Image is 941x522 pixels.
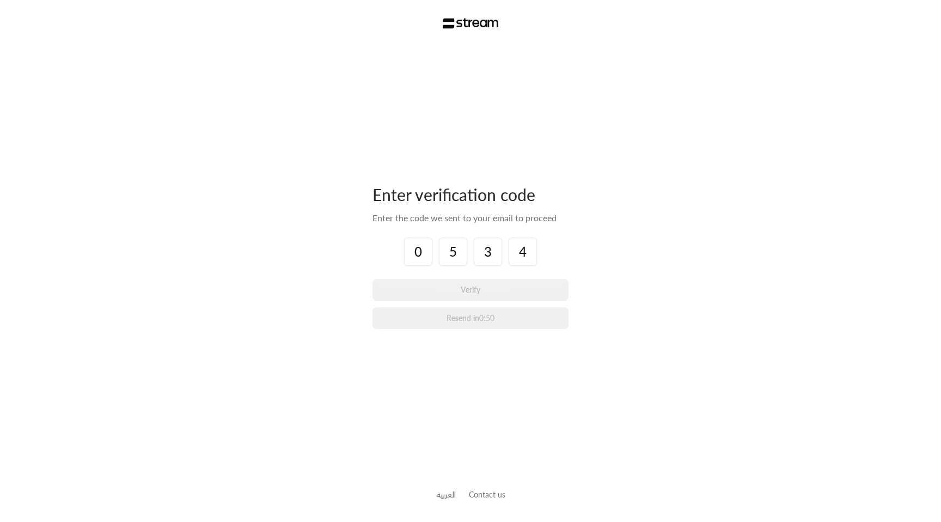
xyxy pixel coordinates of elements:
a: العربية [436,484,456,505]
button: Contact us [469,489,505,500]
div: Enter verification code [372,184,569,205]
div: Enter the code we sent to your email to proceed [372,211,569,224]
a: Contact us [469,490,505,499]
img: Stream Logo [443,18,499,29]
